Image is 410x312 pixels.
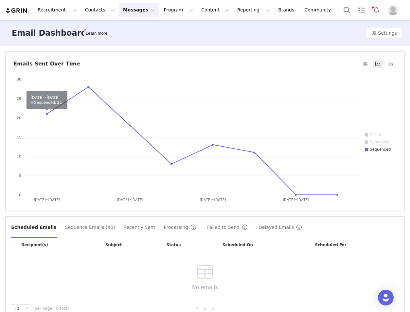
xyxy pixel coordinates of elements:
text: [DATE]-[DATE] [283,197,309,202]
button: Sequence Emails (45) [65,222,116,232]
button: Contacts [81,3,119,17]
a: Community [301,3,338,17]
a: 0 [201,305,208,312]
a: Tasks [354,3,369,17]
text: 20 [17,116,21,120]
button: Search [340,3,354,17]
text: 30 [17,77,21,82]
span: No emails [192,284,218,291]
span: Status [167,242,181,248]
text: [DATE]-[DATE] [34,197,60,202]
button: Profile [384,5,405,15]
button: Scheduled Emails [11,222,57,232]
button: Messages [119,3,159,17]
h3: Email Dashboard [12,27,87,39]
button: Delayed Emails [258,222,305,232]
text: Direct [370,132,381,137]
span: Recipient(s) [21,242,48,248]
text: Sequenced [370,147,391,152]
img: grin logo [5,8,28,14]
text: 5 [19,173,21,178]
button: Program [160,3,197,17]
text: 15 [17,135,21,139]
span: Scheduled On [223,242,253,248]
text: 0 [19,193,21,197]
button: Failed to Send [207,222,250,232]
span: per page | 0 total [35,305,69,311]
span: Subject [105,242,122,248]
button: Reporting [233,3,274,17]
div: 10 [13,305,19,312]
button: Notifications [369,3,383,17]
text: [DATE]-[DATE] [200,197,226,202]
a: Brands [274,3,300,17]
text: [DATE]-[DATE] [117,197,143,202]
button: Recruitment [34,3,81,17]
button: Settings [366,28,402,38]
i: icon: down [25,306,29,311]
text: Scheduled [370,139,389,144]
div: Tooltip anchor [84,30,109,37]
i: icon: right [211,307,215,311]
text: 25 [17,96,21,101]
button: Recently Sent [123,222,155,232]
button: Processing [163,222,199,232]
div: Open Intercom Messenger [378,290,394,305]
h3: Emails Sent Over Time [13,60,80,68]
span: Scheduled For [315,242,346,248]
img: placeholder-profile.jpg [388,5,398,15]
i: icon: left [195,307,199,311]
text: 10 [17,154,21,158]
button: Content [197,3,233,17]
